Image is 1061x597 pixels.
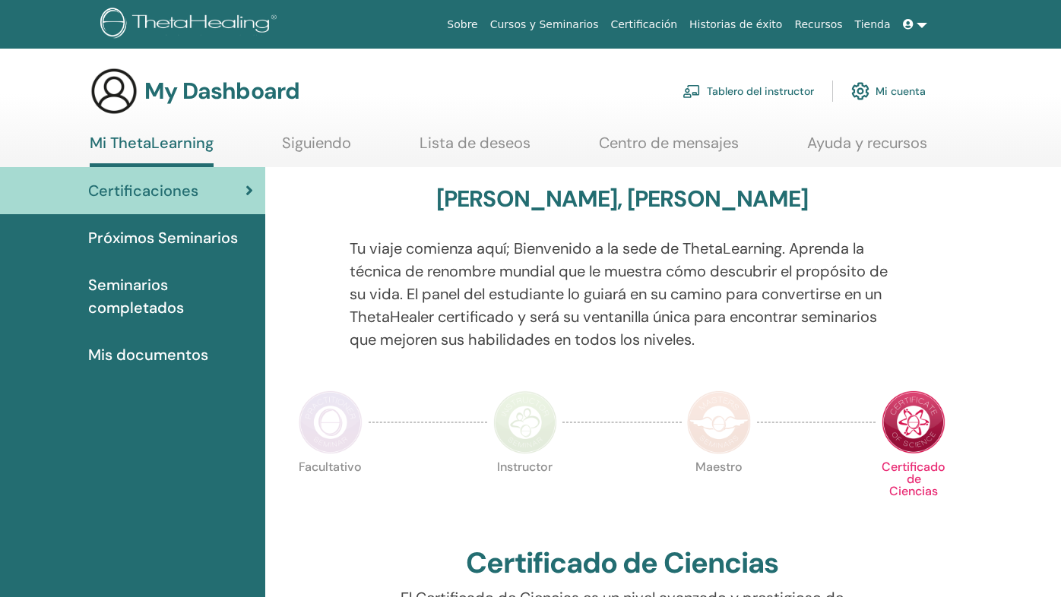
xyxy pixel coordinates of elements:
[687,461,751,525] p: Maestro
[90,134,214,167] a: Mi ThetaLearning
[849,11,897,39] a: Tienda
[144,77,299,105] h3: My Dashboard
[282,134,351,163] a: Siguiendo
[100,8,282,42] img: logo.png
[88,226,238,249] span: Próximos Seminarios
[441,11,483,39] a: Sobre
[493,461,557,525] p: Instructor
[807,134,927,163] a: Ayuda y recursos
[493,390,557,454] img: Instructor
[420,134,530,163] a: Lista de deseos
[350,237,895,351] p: Tu viaje comienza aquí; Bienvenido a la sede de ThetaLearning. Aprenda la técnica de renombre mun...
[882,390,945,454] img: Certificate of Science
[299,390,363,454] img: Practitioner
[851,78,869,104] img: cog.svg
[466,546,779,581] h2: Certificado de Ciencias
[851,74,926,108] a: Mi cuenta
[683,84,701,98] img: chalkboard-teacher.svg
[683,74,814,108] a: Tablero del instructor
[88,179,198,202] span: Certificaciones
[882,461,945,525] p: Certificado de Ciencias
[90,67,138,115] img: generic-user-icon.jpg
[788,11,848,39] a: Recursos
[88,343,208,366] span: Mis documentos
[604,11,683,39] a: Certificación
[436,185,809,213] h3: [PERSON_NAME], [PERSON_NAME]
[683,11,788,39] a: Historias de éxito
[599,134,739,163] a: Centro de mensajes
[484,11,605,39] a: Cursos y Seminarios
[299,461,363,525] p: Facultativo
[88,273,253,319] span: Seminarios completados
[687,390,751,454] img: Master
